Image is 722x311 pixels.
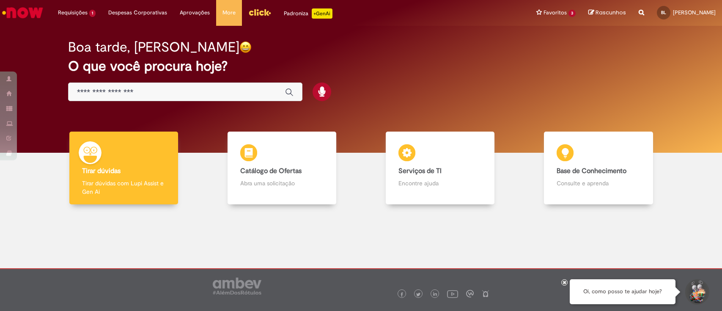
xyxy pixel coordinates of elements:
[557,179,640,187] p: Consulte e aprenda
[466,290,474,297] img: logo_footer_workplace.png
[222,8,236,17] span: More
[400,292,404,297] img: logo_footer_facebook.png
[89,10,96,17] span: 1
[180,8,210,17] span: Aprovações
[398,167,442,175] b: Serviços de TI
[58,8,88,17] span: Requisições
[557,167,626,175] b: Base de Conhecimento
[68,59,654,74] h2: O que você procura hoje?
[203,132,361,205] a: Catálogo de Ofertas Abra uma solicitação
[661,10,666,15] span: BL
[361,132,519,205] a: Serviços de TI Encontre ajuda
[239,41,252,53] img: happy-face.png
[82,167,121,175] b: Tirar dúvidas
[416,292,420,297] img: logo_footer_twitter.png
[588,9,626,17] a: Rascunhos
[519,132,678,205] a: Base de Conhecimento Consulte e aprenda
[482,290,489,297] img: logo_footer_naosei.png
[82,179,165,196] p: Tirar dúvidas com Lupi Assist e Gen Ai
[447,288,458,299] img: logo_footer_youtube.png
[673,9,716,16] span: [PERSON_NAME]
[240,167,302,175] b: Catálogo de Ofertas
[68,40,239,55] h2: Boa tarde, [PERSON_NAME]
[684,279,709,305] button: Iniciar Conversa de Suporte
[1,4,44,21] img: ServiceNow
[248,6,271,19] img: click_logo_yellow_360x200.png
[284,8,332,19] div: Padroniza
[240,179,324,187] p: Abra uma solicitação
[570,279,675,304] div: Oi, como posso te ajudar hoje?
[433,292,437,297] img: logo_footer_linkedin.png
[108,8,167,17] span: Despesas Corporativas
[596,8,626,17] span: Rascunhos
[312,8,332,19] p: +GenAi
[544,8,567,17] span: Favoritos
[44,132,203,205] a: Tirar dúvidas Tirar dúvidas com Lupi Assist e Gen Ai
[568,10,576,17] span: 3
[213,278,261,294] img: logo_footer_ambev_rotulo_gray.png
[398,179,482,187] p: Encontre ajuda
